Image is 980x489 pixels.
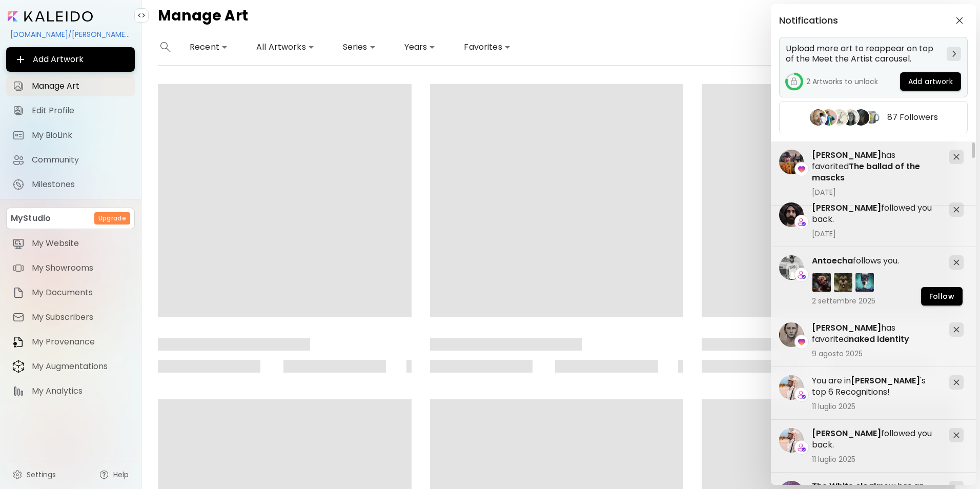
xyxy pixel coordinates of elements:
[812,349,941,358] span: 9 agosto 2025
[900,72,961,91] button: Add artwork
[812,202,941,225] h5: followed you back.
[908,76,953,87] span: Add artwork
[812,255,941,267] h5: follows you.
[812,322,881,334] span: [PERSON_NAME]
[952,51,956,57] img: chevron
[779,15,838,26] h5: Notifications
[929,291,954,302] span: Follow
[851,375,920,386] span: [PERSON_NAME]
[812,455,941,464] span: 11 luglio 2025
[812,402,941,411] span: 11 luglio 2025
[812,160,920,184] span: The ballad of the mascks
[887,112,938,123] h5: 87 Followers
[812,188,941,197] span: [DATE]
[806,76,878,87] h5: 2 Artworks to unlock
[849,333,909,345] span: naked identity
[812,322,941,345] h5: has favorited
[812,428,941,451] h5: followed you back.
[786,44,943,64] h5: Upload more art to reappear on top of the Meet the Artist carousel.
[812,202,881,214] span: [PERSON_NAME]
[812,255,853,267] span: Antoecha
[812,427,881,439] span: [PERSON_NAME]
[921,287,963,305] button: Follow
[812,150,941,184] h5: has favorited
[812,296,941,305] span: 2 settembre 2025
[812,375,941,398] h5: You are in 's top 6 Recognitions!
[956,17,963,24] img: closeButton
[951,12,968,29] button: closeButton
[812,229,941,238] span: [DATE]
[812,149,881,161] span: [PERSON_NAME]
